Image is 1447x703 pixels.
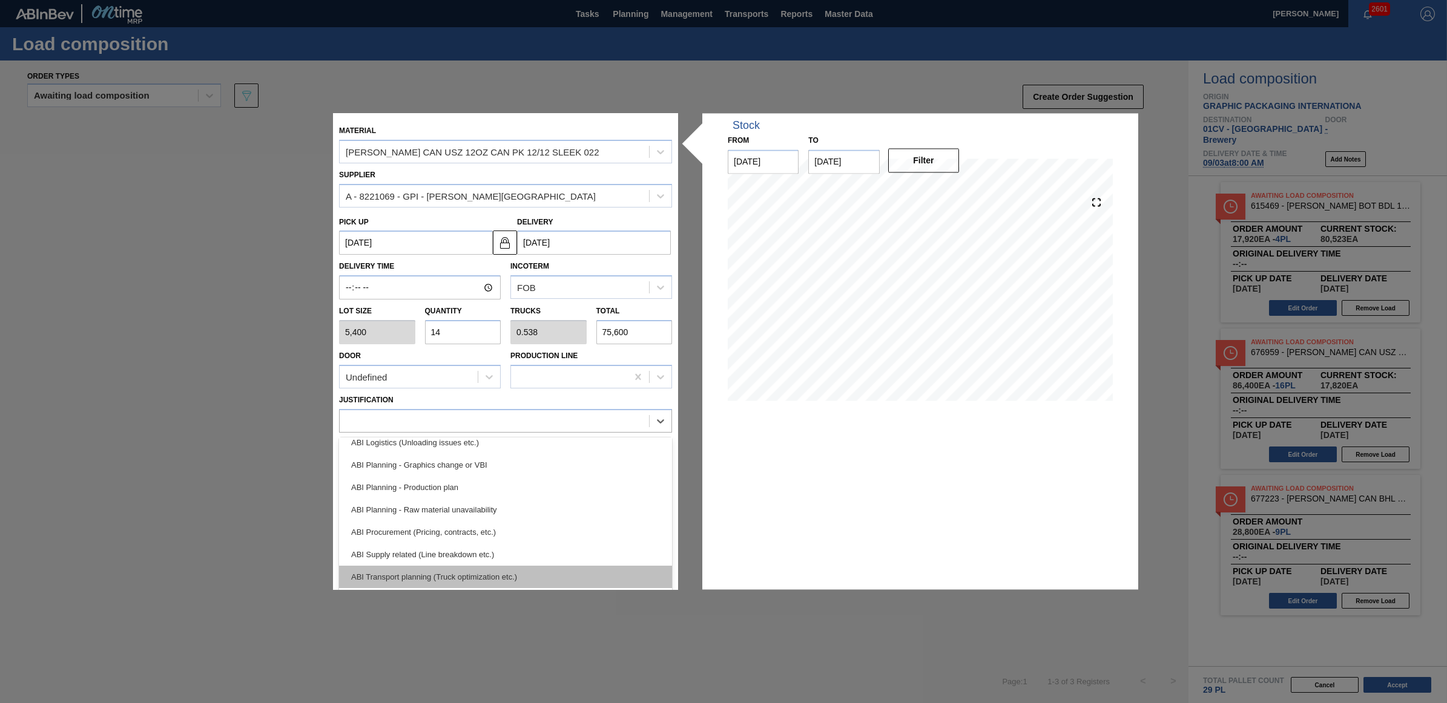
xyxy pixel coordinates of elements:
[808,149,879,174] input: mm/dd/yyyy
[339,521,672,543] div: ABI Procurement (Pricing, contracts, etc.)
[339,351,361,360] label: Door
[339,543,672,566] div: ABI Supply related (Line breakdown etc.)
[346,147,599,157] div: [PERSON_NAME] CAN USZ 12OZ CAN PK 12/12 SLEEK 022
[517,283,536,293] div: FOB
[510,351,578,360] label: Production Line
[425,307,462,316] label: Quantity
[339,476,672,499] div: ABI Planning - Production plan
[510,307,541,316] label: Trucks
[339,171,375,179] label: Supplier
[339,588,672,610] div: Force majeure
[339,566,672,588] div: ABI Transport planning (Truck optimization etc.)
[888,148,959,172] button: Filter
[339,258,501,276] label: Delivery Time
[510,263,549,271] label: Incoterm
[808,136,818,145] label: to
[517,231,671,255] input: mm/dd/yyyy
[517,218,553,226] label: Delivery
[339,126,376,135] label: Material
[346,372,387,382] div: Undefined
[733,119,760,132] div: Stock
[339,436,672,453] label: Comments
[339,218,369,226] label: Pick up
[339,396,394,404] label: Justification
[498,235,512,250] img: locked
[339,454,672,476] div: ABI Planning - Graphics change or VBI
[339,303,415,321] label: Lot size
[339,499,672,521] div: ABI Planning - Raw material unavailability
[339,231,493,255] input: mm/dd/yyyy
[728,136,749,145] label: From
[493,231,517,255] button: locked
[346,191,596,201] div: A - 8221069 - GPI - [PERSON_NAME][GEOGRAPHIC_DATA]
[339,431,672,454] div: ABI Logistics (Unloading issues etc.)
[596,307,620,316] label: Total
[728,149,799,174] input: mm/dd/yyyy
